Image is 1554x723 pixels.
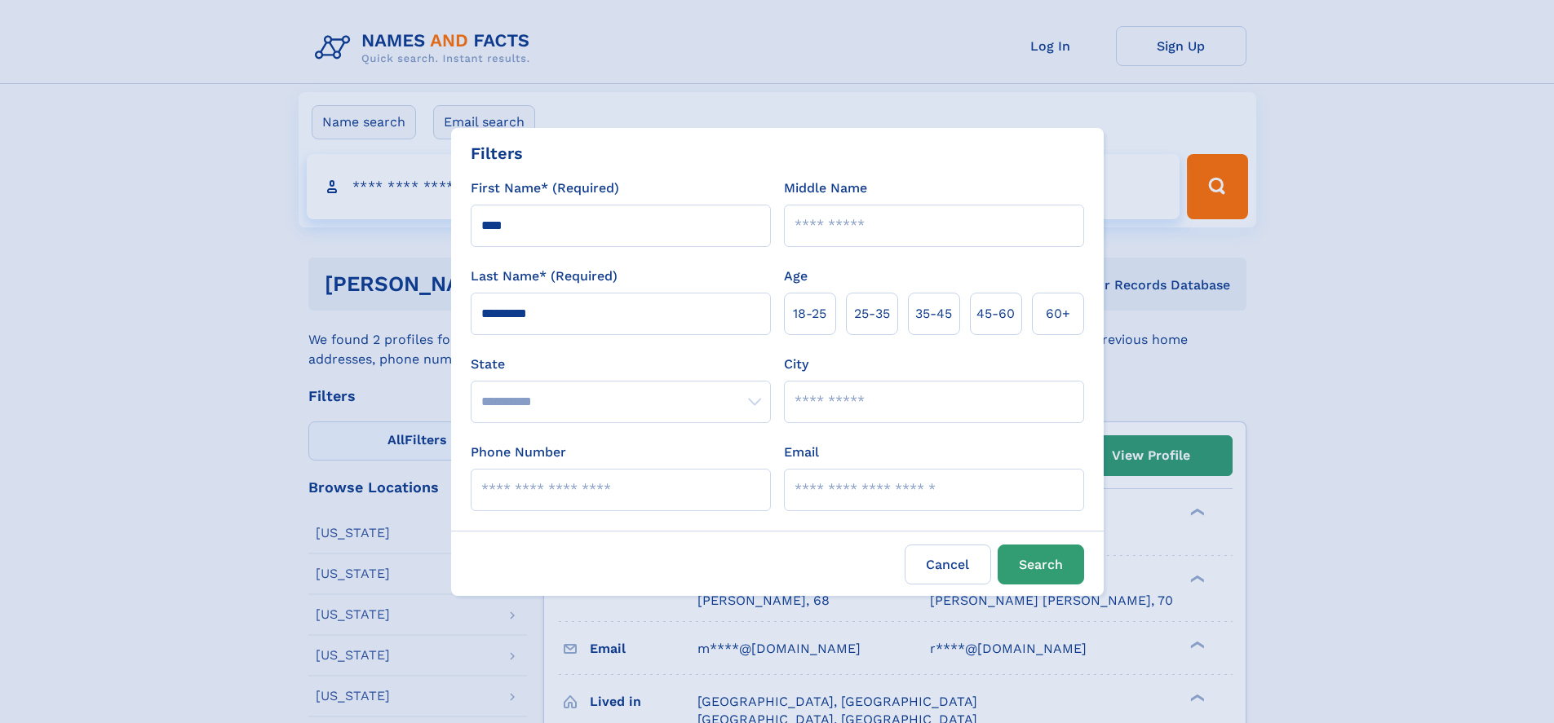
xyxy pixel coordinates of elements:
label: State [471,355,771,374]
label: Age [784,267,808,286]
label: Email [784,443,819,462]
label: Middle Name [784,179,867,198]
span: 25‑35 [854,304,890,324]
span: 35‑45 [915,304,952,324]
label: Last Name* (Required) [471,267,618,286]
label: Cancel [905,544,991,584]
span: 18‑25 [793,304,826,324]
label: Phone Number [471,443,566,462]
label: City [784,355,808,374]
label: First Name* (Required) [471,179,619,198]
span: 45‑60 [976,304,1015,324]
span: 60+ [1046,304,1070,324]
button: Search [998,544,1084,584]
div: Filters [471,141,523,165]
